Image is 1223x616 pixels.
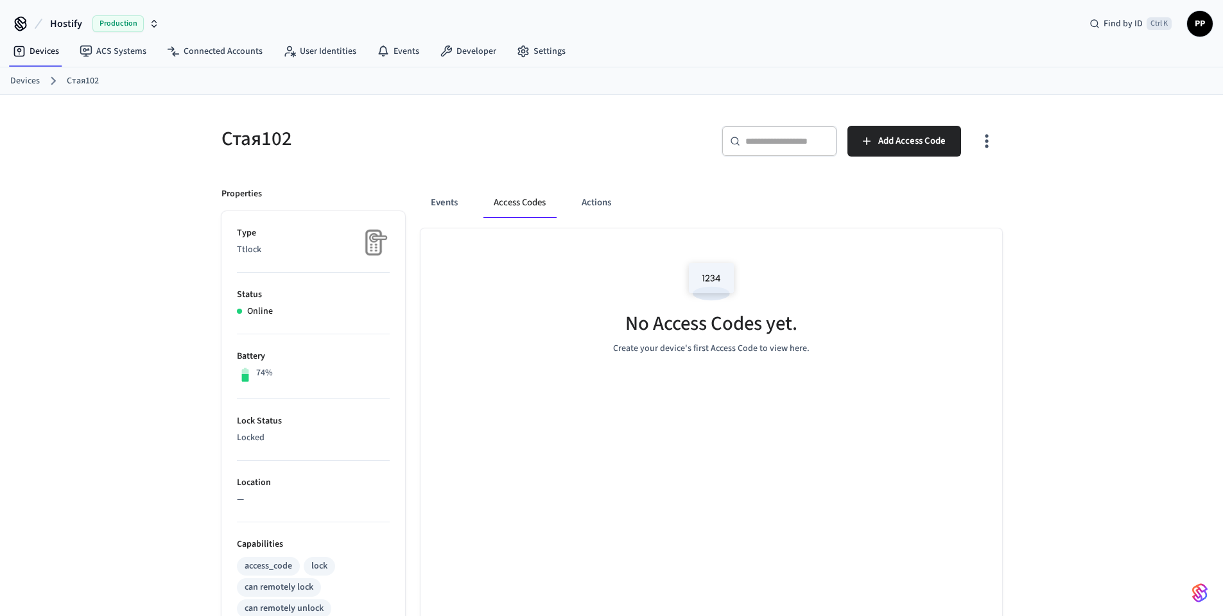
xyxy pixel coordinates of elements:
[10,74,40,88] a: Devices
[237,415,390,428] p: Lock Status
[1192,583,1208,603] img: SeamLogoGradient.69752ec5.svg
[1104,17,1143,30] span: Find by ID
[311,560,327,573] div: lock
[50,16,82,31] span: Hostify
[1147,17,1172,30] span: Ctrl K
[157,40,273,63] a: Connected Accounts
[625,311,797,337] h5: No Access Codes yet.
[237,476,390,490] p: Location
[237,288,390,302] p: Status
[367,40,429,63] a: Events
[421,187,468,218] button: Events
[3,40,69,63] a: Devices
[247,305,273,318] p: Online
[682,254,740,309] img: Access Codes Empty State
[237,227,390,240] p: Type
[245,602,324,615] div: can remotely unlock
[483,187,556,218] button: Access Codes
[256,366,273,380] p: 74%
[245,560,292,573] div: access_code
[237,350,390,363] p: Battery
[847,126,961,157] button: Add Access Code
[358,227,390,259] img: Placeholder Lock Image
[429,40,507,63] a: Developer
[237,493,390,506] p: —
[237,243,390,257] p: Ttlock
[1187,11,1213,37] button: PP
[1188,12,1211,35] span: PP
[221,187,262,201] p: Properties
[878,133,946,150] span: Add Access Code
[421,187,1002,218] div: ant example
[221,126,604,152] h5: Стая102
[92,15,144,32] span: Production
[273,40,367,63] a: User Identities
[245,581,313,594] div: can remotely lock
[237,431,390,445] p: Locked
[571,187,621,218] button: Actions
[67,74,99,88] a: Стая102
[1079,12,1182,35] div: Find by IDCtrl K
[507,40,576,63] a: Settings
[237,538,390,551] p: Capabilities
[613,342,810,355] p: Create your device's first Access Code to view here.
[69,40,157,63] a: ACS Systems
